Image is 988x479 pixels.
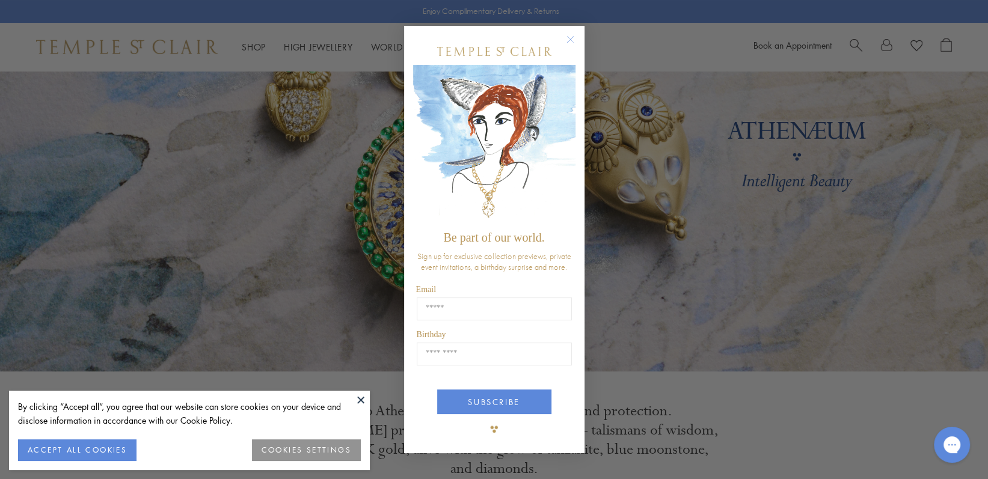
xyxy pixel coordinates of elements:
[18,400,361,427] div: By clicking “Accept all”, you agree that our website can store cookies on your device and disclos...
[928,423,976,467] iframe: Gorgias live chat messenger
[18,439,137,461] button: ACCEPT ALL COOKIES
[416,285,436,294] span: Email
[252,439,361,461] button: COOKIES SETTINGS
[417,330,446,339] span: Birthday
[417,297,572,320] input: Email
[569,38,584,53] button: Close dialog
[437,47,551,56] img: Temple St. Clair
[482,417,506,441] img: TSC
[437,389,551,414] button: SUBSCRIBE
[413,65,575,225] img: c4a9eb12-d91a-4d4a-8ee0-386386f4f338.jpeg
[417,251,571,272] span: Sign up for exclusive collection previews, private event invitations, a birthday surprise and more.
[443,231,544,244] span: Be part of our world.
